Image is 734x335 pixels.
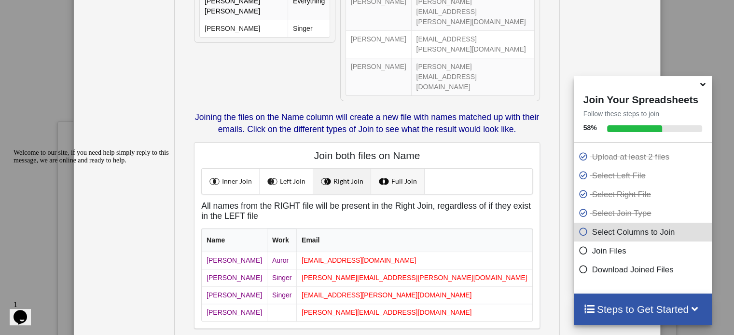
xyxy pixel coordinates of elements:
iframe: chat widget [10,296,41,325]
a: Full Join [371,169,425,194]
td: [PERSON_NAME] [200,20,288,37]
td: Auror [267,252,296,269]
p: Follow these steps to join [574,109,712,119]
a: Inner Join [202,169,260,194]
td: [PERSON_NAME] [202,269,267,286]
span: Welcome to our site, if you need help simply reply to this message, we are online and ready to help. [4,4,159,19]
h4: Steps to Get Started [583,303,703,315]
td: [PERSON_NAME][EMAIL_ADDRESS][DOMAIN_NAME] [411,58,534,95]
td: [PERSON_NAME] [202,304,267,321]
td: [EMAIL_ADDRESS][PERSON_NAME][DOMAIN_NAME] [411,30,534,58]
td: [PERSON_NAME][EMAIL_ADDRESS][PERSON_NAME][DOMAIN_NAME] [296,269,532,286]
p: Select Columns to Join [579,226,710,238]
iframe: chat widget [10,145,183,292]
h4: Join Your Spreadsheets [574,91,712,106]
p: Join Files [579,245,710,257]
p: Joining the files on the Name column will create a new file with names matched up with their emai... [194,111,540,135]
th: Name [202,228,267,252]
p: Download Joined Files [579,264,710,276]
div: Welcome to our site, if you need help simply reply to this message, we are online and ready to help. [4,4,178,19]
td: Singer [267,286,296,304]
p: Upload at least 2 files [579,151,710,163]
p: Select Left File [579,170,710,182]
td: [PERSON_NAME] [346,58,411,95]
td: [EMAIL_ADDRESS][DOMAIN_NAME] [296,252,532,269]
a: Right Join [313,169,371,194]
th: Work [267,228,296,252]
td: Singer [288,20,330,37]
td: [PERSON_NAME] [346,30,411,58]
h5: All names from the RIGHT file will be present in the Right Join, regardless of if they exist in t... [201,201,533,221]
p: Select Join Type [579,207,710,219]
p: Select Right File [579,188,710,201]
a: Left Join [260,169,313,194]
td: [PERSON_NAME] [202,286,267,304]
td: [PERSON_NAME] [202,252,267,269]
td: [EMAIL_ADDRESS][PERSON_NAME][DOMAIN_NAME] [296,286,532,304]
td: [PERSON_NAME][EMAIL_ADDRESS][DOMAIN_NAME] [296,304,532,321]
td: Singer [267,269,296,286]
th: Email [296,228,532,252]
h4: Join both files on Name [201,149,533,161]
b: 58 % [583,124,597,132]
